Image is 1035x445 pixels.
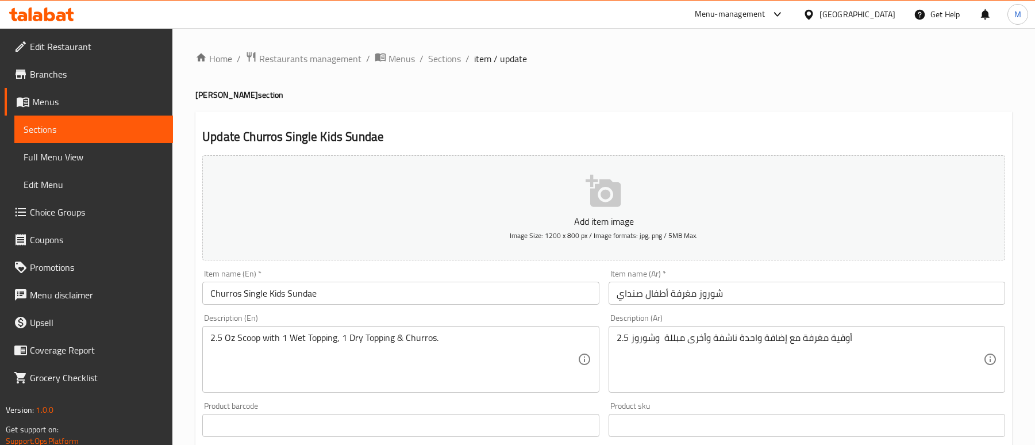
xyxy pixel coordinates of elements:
[24,122,164,136] span: Sections
[609,282,1005,305] input: Enter name Ar
[24,150,164,164] span: Full Menu View
[237,52,241,66] li: /
[14,171,173,198] a: Edit Menu
[195,51,1012,66] nav: breadcrumb
[30,67,164,81] span: Branches
[30,371,164,385] span: Grocery Checklist
[510,229,698,242] span: Image Size: 1200 x 800 px / Image formats: jpg, png / 5MB Max.
[30,343,164,357] span: Coverage Report
[5,88,173,116] a: Menus
[30,233,164,247] span: Coupons
[14,143,173,171] a: Full Menu View
[202,128,1005,145] h2: Update Churros Single Kids Sundae
[420,52,424,66] li: /
[617,332,983,387] textarea: 2.5 أوقية مغرفة مع إضافة واحدة ناشفة وأخرى مبللة وشوروز
[6,402,34,417] span: Version:
[202,414,599,437] input: Please enter product barcode
[428,52,461,66] a: Sections
[474,52,527,66] span: item / update
[819,8,895,21] div: [GEOGRAPHIC_DATA]
[30,288,164,302] span: Menu disclaimer
[465,52,470,66] li: /
[210,332,577,387] textarea: 2.5 Oz Scoop with 1 Wet Topping, 1 Dry Topping & Churros.
[30,205,164,219] span: Choice Groups
[30,316,164,329] span: Upsell
[202,282,599,305] input: Enter name En
[14,116,173,143] a: Sections
[30,260,164,274] span: Promotions
[5,226,173,254] a: Coupons
[32,95,164,109] span: Menus
[5,254,173,281] a: Promotions
[695,7,765,21] div: Menu-management
[202,155,1005,260] button: Add item imageImage Size: 1200 x 800 px / Image formats: jpg, png / 5MB Max.
[5,364,173,392] a: Grocery Checklist
[24,178,164,191] span: Edit Menu
[388,52,415,66] span: Menus
[5,198,173,226] a: Choice Groups
[36,402,53,417] span: 1.0.0
[220,214,987,228] p: Add item image
[5,309,173,336] a: Upsell
[5,60,173,88] a: Branches
[5,33,173,60] a: Edit Restaurant
[1014,8,1021,21] span: M
[5,281,173,309] a: Menu disclaimer
[259,52,361,66] span: Restaurants management
[195,89,1012,101] h4: [PERSON_NAME] section
[5,336,173,364] a: Coverage Report
[30,40,164,53] span: Edit Restaurant
[195,52,232,66] a: Home
[609,414,1005,437] input: Please enter product sku
[375,51,415,66] a: Menus
[245,51,361,66] a: Restaurants management
[6,422,59,437] span: Get support on:
[366,52,370,66] li: /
